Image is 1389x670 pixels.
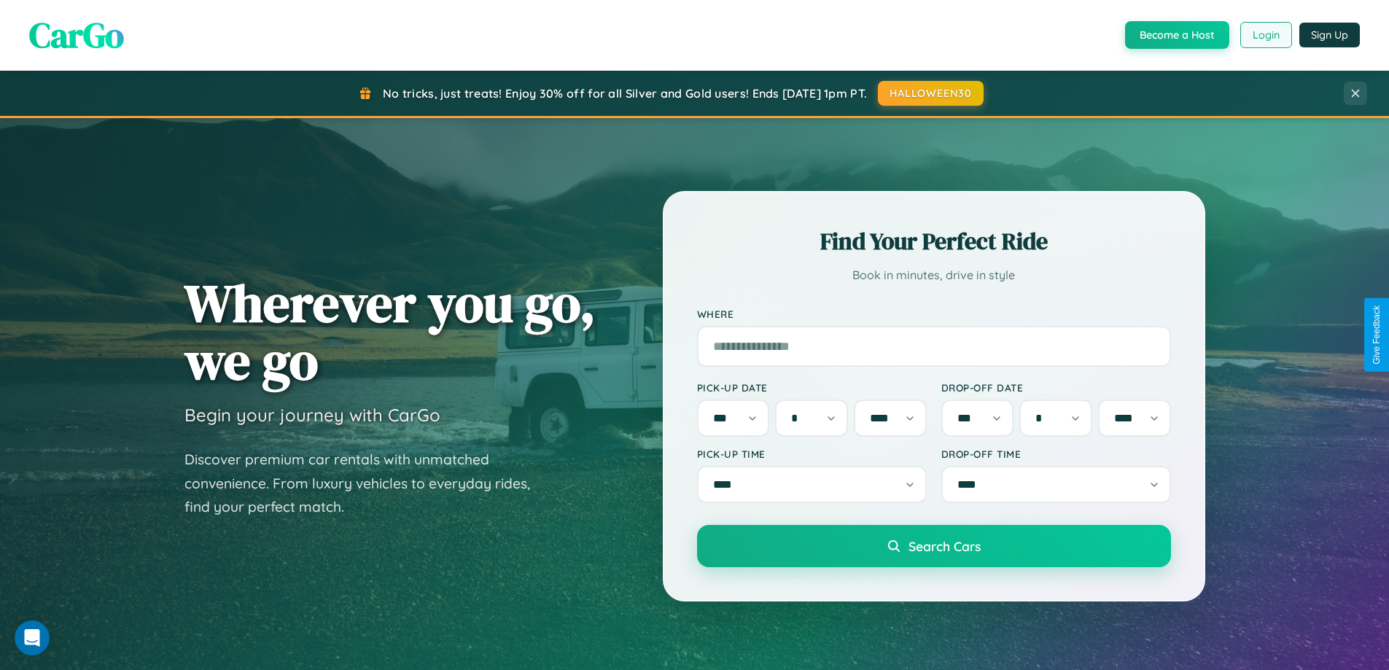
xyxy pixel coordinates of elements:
[878,81,984,106] button: HALLOWEEN30
[184,274,596,389] h1: Wherever you go, we go
[697,225,1171,257] h2: Find Your Perfect Ride
[1240,22,1292,48] button: Login
[941,381,1171,394] label: Drop-off Date
[941,448,1171,460] label: Drop-off Time
[697,525,1171,567] button: Search Cars
[697,308,1171,320] label: Where
[383,86,867,101] span: No tricks, just treats! Enjoy 30% off for all Silver and Gold users! Ends [DATE] 1pm PT.
[184,448,549,519] p: Discover premium car rentals with unmatched convenience. From luxury vehicles to everyday rides, ...
[909,538,981,554] span: Search Cars
[184,404,440,426] h3: Begin your journey with CarGo
[697,265,1171,286] p: Book in minutes, drive in style
[1125,21,1229,49] button: Become a Host
[15,620,50,655] iframe: Intercom live chat
[29,11,124,59] span: CarGo
[697,448,927,460] label: Pick-up Time
[697,381,927,394] label: Pick-up Date
[1372,305,1382,365] div: Give Feedback
[1299,23,1360,47] button: Sign Up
